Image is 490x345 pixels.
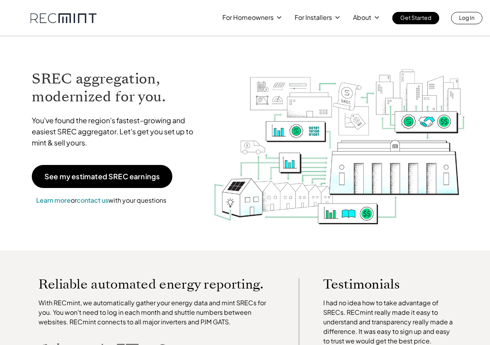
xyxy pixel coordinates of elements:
p: With RECmint, we automatically gather your energy data and mint SRECs for you. You won't need to ... [39,298,275,327]
p: or with your questions [32,195,171,205]
p: Log In [459,12,475,23]
p: Testimonials [323,278,442,290]
p: See my estimated SREC earnings [44,173,160,180]
a: contact us [77,196,108,204]
h1: SREC aggregation, modernized for you. [32,70,201,106]
a: Log In [451,12,482,24]
a: Learn more [36,196,71,204]
p: Get Started [400,12,431,23]
a: See my estimated SREC earnings [32,165,172,188]
p: Reliable automated energy reporting. [39,278,275,290]
a: Get Started [392,12,439,24]
img: RECmint value cycle [213,48,466,227]
p: You've found the region's fastest-growing and easiest SREC aggregator. Let's get you set up to mi... [32,115,201,148]
p: About [353,12,371,23]
p: For Installers [295,12,332,23]
p: For Homeowners [222,12,274,23]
